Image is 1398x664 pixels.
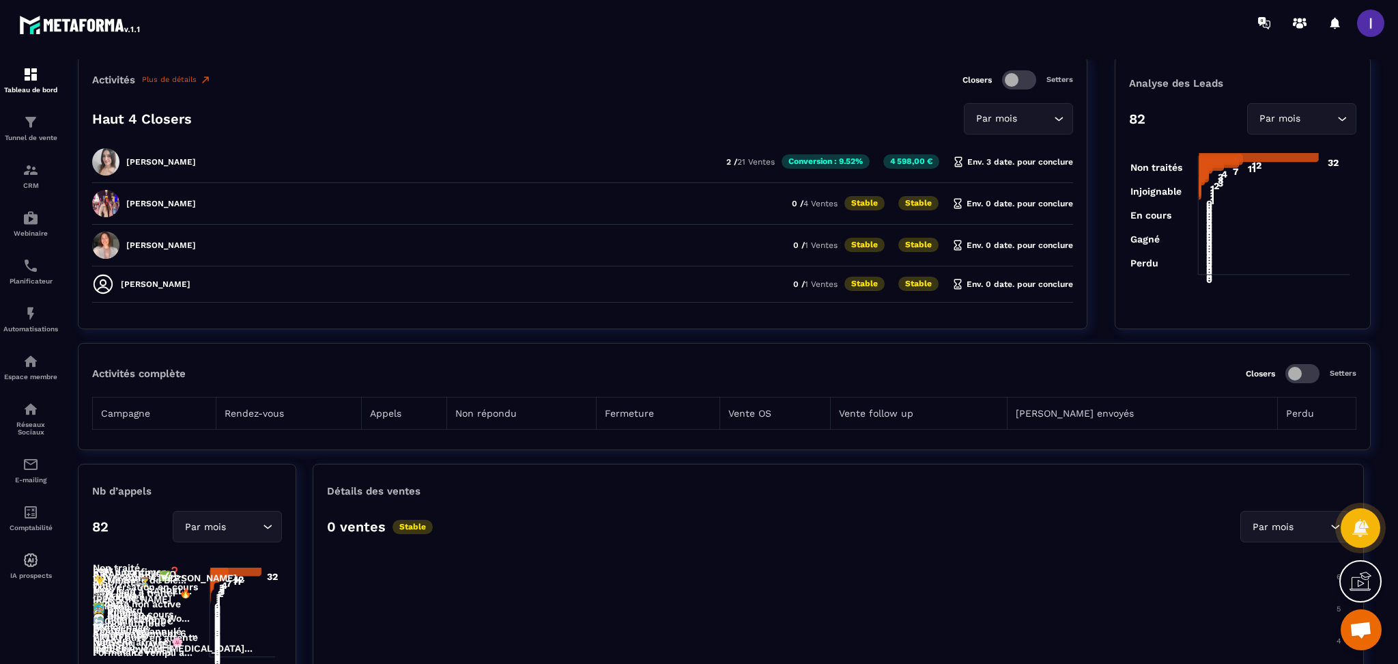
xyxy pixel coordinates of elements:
[93,571,171,583] tspan: Rdv confirmé ✅
[23,66,39,83] img: formation
[93,607,137,618] tspan: 🎉 Publié
[952,279,963,290] img: hourglass.f4cb2624.svg
[973,111,1020,126] span: Par mois
[964,103,1073,135] div: Search for option
[952,198,963,209] img: hourglass.f4cb2624.svg
[93,641,124,652] tspan: Manon
[1130,234,1160,245] tspan: Gagné
[3,295,58,343] a: automationsautomationsAutomatisations
[3,134,58,141] p: Tunnel de vente
[793,240,838,250] p: 0 /
[3,152,58,199] a: formationformationCRM
[23,504,39,521] img: accountant
[1130,186,1182,197] tspan: Injoignable
[1303,111,1334,126] input: Search for option
[597,397,720,429] th: Fermeture
[93,583,121,594] tspan: Mois 1
[23,456,39,473] img: email
[3,199,58,247] a: automationsautomationsWebinaire
[93,637,184,648] tspan: Nouvelle arrivée 🌸
[93,568,184,579] tspan: A RAPPELER/GHO...
[142,74,211,85] a: Plus de détails
[361,397,447,429] th: Appels
[898,196,939,210] p: Stable
[93,609,173,621] tspan: 🔍 Suivi en cours
[844,277,885,291] p: Stable
[3,182,58,189] p: CRM
[93,643,253,654] tspan: Lien envoyé (et [MEDICAL_DATA]...
[93,648,192,659] tspan: Formulaire rempli a...
[19,12,142,37] img: logo
[1249,520,1296,535] span: Par mois
[93,628,197,640] tspan: Accompagnement 6 ...
[3,86,58,94] p: Tableau de bord
[3,373,58,381] p: Espace membre
[1129,77,1356,89] p: Analyse des Leads
[93,397,216,429] th: Campagne
[182,520,229,535] span: Par mois
[1247,103,1356,135] div: Search for option
[93,639,171,650] tspan: [PERSON_NAME]
[3,277,58,285] p: Planificateur
[93,622,149,633] tspan: Témoignage
[93,615,173,627] tspan: 💸Collab' +1000€
[1130,210,1171,221] tspan: En cours
[1130,162,1182,173] tspan: Non traités
[805,279,838,289] span: 1 Ventes
[93,581,198,592] tspan: Conversation en cours
[952,240,963,251] img: hourglass.f4cb2624.svg
[93,626,182,637] tspan: Remboursé/annulé
[93,573,245,584] tspan: RDV à conf. A [PERSON_NAME]...
[952,279,1073,290] p: Env. 0 date. pour conclure
[93,579,111,590] tspan: Win
[23,162,39,178] img: formation
[23,552,39,568] img: automations
[1341,609,1382,650] a: Ouvrir le chat
[93,605,143,616] tspan: 🌐 Discord
[93,611,152,623] tspan: 🤔 Objection
[3,476,58,484] p: E-mailing
[953,156,1073,167] p: Env. 3 date. pour conclure
[883,154,939,169] p: 4 598,00 €
[200,74,211,85] img: narrow-up-right-o.6b7c60e2.svg
[92,74,135,86] p: Activités
[23,210,39,226] img: automations
[126,157,196,167] p: [PERSON_NAME]
[3,343,58,391] a: automationsautomationsEspace membre
[216,397,361,429] th: Rendez-vous
[3,104,58,152] a: formationformationTunnel de vente
[3,230,58,237] p: Webinaire
[23,353,39,370] img: automations
[126,240,196,250] p: [PERSON_NAME]
[1330,369,1356,378] p: Setters
[803,199,838,208] span: 4 Ventes
[3,56,58,104] a: formationformationTableau de bord
[3,325,58,333] p: Automatisations
[93,596,124,607] tspan: mois 4
[93,618,166,629] tspan: 🔄 Non attribué
[92,485,152,497] p: Nb d’appels
[3,572,58,579] p: IA prospects
[953,156,964,167] img: hourglass.f4cb2624.svg
[93,633,198,644] tspan: PRLVT auto en attente
[3,421,58,436] p: Réseaux Sociaux
[844,238,885,252] p: Stable
[126,199,196,208] p: [PERSON_NAME]
[898,238,939,252] p: Stable
[23,401,39,417] img: social-network
[121,279,190,289] p: [PERSON_NAME]
[792,199,838,208] p: 0 /
[23,305,39,322] img: automations
[1046,75,1073,84] p: Setters
[1020,111,1051,126] input: Search for option
[93,594,171,605] tspan: [PERSON_NAME]
[173,511,282,542] div: Search for option
[229,520,259,535] input: Search for option
[720,397,831,429] th: Vente OS
[898,277,939,291] p: Stable
[1246,369,1275,378] p: Closers
[93,620,123,631] tspan: mois 2
[737,157,775,167] span: 21 Ventes
[92,111,192,127] p: Haut 4 Closers
[1337,605,1341,613] tspan: 5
